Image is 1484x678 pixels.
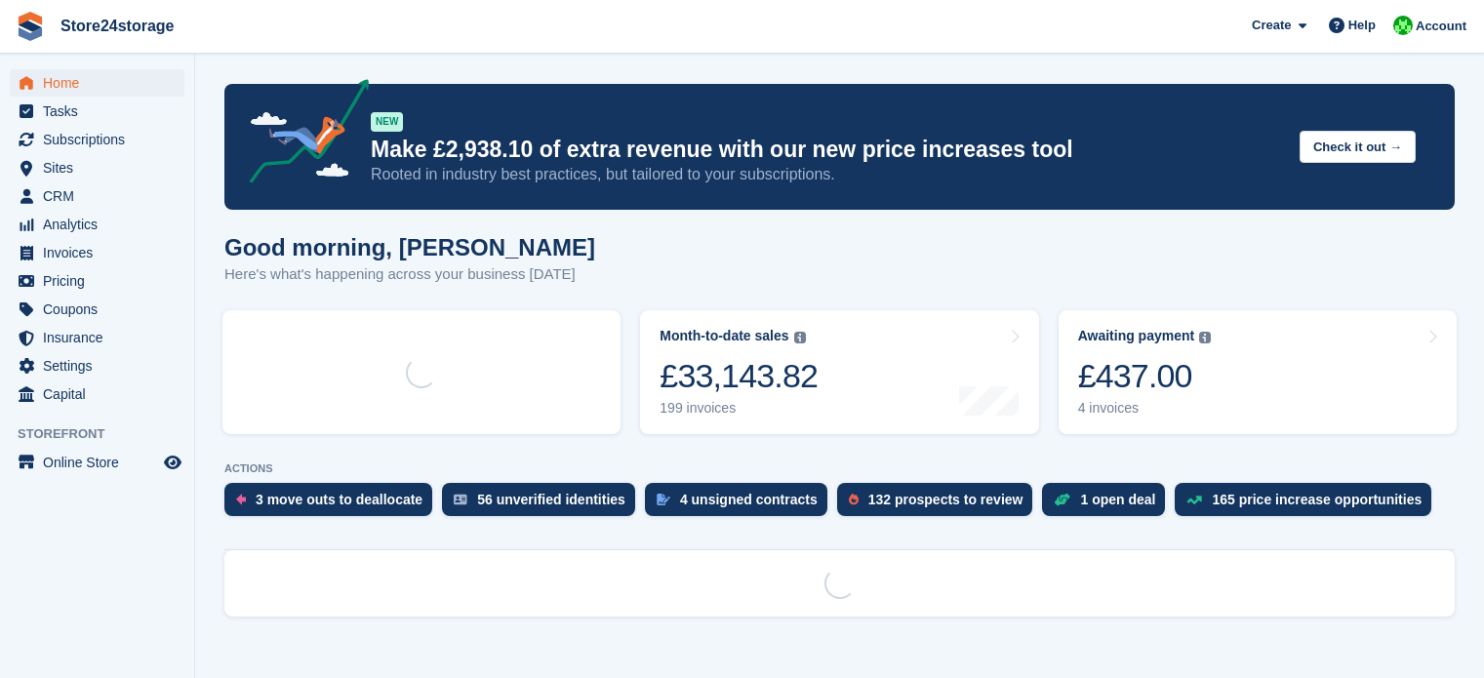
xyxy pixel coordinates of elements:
img: contract_signature_icon-13c848040528278c33f63329250d36e43548de30e8caae1d1a13099fd9432cc5.svg [657,494,670,505]
div: 132 prospects to review [868,492,1023,507]
div: £33,143.82 [660,356,818,396]
span: Sites [43,154,160,181]
div: 56 unverified identities [477,492,625,507]
a: 165 price increase opportunities [1175,483,1441,526]
img: icon-info-grey-7440780725fd019a000dd9b08b2336e03edf1995a4989e88bcd33f0948082b44.svg [794,332,806,343]
p: Rooted in industry best practices, but tailored to your subscriptions. [371,164,1284,185]
a: menu [10,239,184,266]
img: move_outs_to_deallocate_icon-f764333ba52eb49d3ac5e1228854f67142a1ed5810a6f6cc68b1a99e826820c5.svg [236,494,246,505]
a: 3 move outs to deallocate [224,483,442,526]
a: menu [10,352,184,379]
span: Storefront [18,424,194,444]
a: 1 open deal [1042,483,1175,526]
span: Capital [43,380,160,408]
div: 199 invoices [660,400,818,417]
a: menu [10,296,184,323]
div: Awaiting payment [1078,328,1195,344]
img: prospect-51fa495bee0391a8d652442698ab0144808aea92771e9ea1ae160a38d050c398.svg [849,494,859,505]
div: NEW [371,112,403,132]
a: menu [10,154,184,181]
img: verify_identity-adf6edd0f0f0b5bbfe63781bf79b02c33cf7c696d77639b501bdc392416b5a36.svg [454,494,467,505]
a: 132 prospects to review [837,483,1043,526]
span: CRM [43,182,160,210]
img: price_increase_opportunities-93ffe204e8149a01c8c9dc8f82e8f89637d9d84a8eef4429ea346261dce0b2c0.svg [1186,496,1202,504]
span: Insurance [43,324,160,351]
img: price-adjustments-announcement-icon-8257ccfd72463d97f412b2fc003d46551f7dbcb40ab6d574587a9cd5c0d94... [233,79,370,190]
a: menu [10,380,184,408]
span: Create [1252,16,1291,35]
span: Home [43,69,160,97]
span: Tasks [43,98,160,125]
p: ACTIONS [224,462,1455,475]
span: Analytics [43,211,160,238]
p: Here's what's happening across your business [DATE] [224,263,595,286]
div: 165 price increase opportunities [1212,492,1422,507]
img: stora-icon-8386f47178a22dfd0bd8f6a31ec36ba5ce8667c1dd55bd0f319d3a0aa187defe.svg [16,12,45,41]
a: menu [10,211,184,238]
span: Account [1416,17,1466,36]
a: menu [10,182,184,210]
a: 4 unsigned contracts [645,483,837,526]
img: icon-info-grey-7440780725fd019a000dd9b08b2336e03edf1995a4989e88bcd33f0948082b44.svg [1199,332,1211,343]
span: Settings [43,352,160,379]
div: 4 unsigned contracts [680,492,818,507]
a: Month-to-date sales £33,143.82 199 invoices [640,310,1038,434]
a: 56 unverified identities [442,483,645,526]
img: Tracy Harper [1393,16,1413,35]
a: menu [10,267,184,295]
a: menu [10,126,184,153]
a: menu [10,324,184,351]
span: Pricing [43,267,160,295]
div: 3 move outs to deallocate [256,492,422,507]
a: Preview store [161,451,184,474]
a: menu [10,98,184,125]
img: deal-1b604bf984904fb50ccaf53a9ad4b4a5d6e5aea283cecdc64d6e3604feb123c2.svg [1054,493,1070,506]
a: Store24storage [53,10,182,42]
div: 4 invoices [1078,400,1212,417]
a: menu [10,449,184,476]
div: £437.00 [1078,356,1212,396]
span: Help [1348,16,1376,35]
div: 1 open deal [1080,492,1155,507]
div: Month-to-date sales [660,328,788,344]
button: Check it out → [1300,131,1416,163]
a: menu [10,69,184,97]
h1: Good morning, [PERSON_NAME] [224,234,595,260]
span: Online Store [43,449,160,476]
span: Invoices [43,239,160,266]
a: Awaiting payment £437.00 4 invoices [1059,310,1457,434]
p: Make £2,938.10 of extra revenue with our new price increases tool [371,136,1284,164]
span: Subscriptions [43,126,160,153]
span: Coupons [43,296,160,323]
